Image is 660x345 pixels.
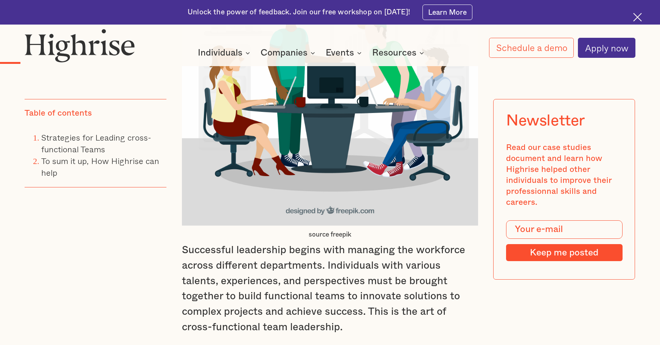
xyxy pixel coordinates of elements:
div: Companies [261,48,317,57]
p: Successful leadership begins with managing the workforce across different departments. Individual... [182,243,478,335]
div: Read our case studies document and learn how Highrise helped other individuals to improve their p... [506,142,622,208]
a: Learn More [422,5,472,20]
a: Apply now [578,38,635,58]
img: Cross icon [633,13,642,22]
div: Unlock the power of feedback. Join our free workshop on [DATE]! [188,8,410,17]
div: Table of contents [25,108,92,119]
img: Highrise logo [25,29,135,62]
div: Individuals [198,48,242,57]
div: Companies [261,48,307,57]
input: Your e-mail [506,220,622,238]
a: Strategies for Leading cross-functional Teams [41,131,151,155]
figcaption: source freepik [182,230,478,239]
a: Schedule a demo [489,38,574,58]
form: Modal Form [506,220,622,261]
div: Resources [372,48,426,57]
input: Keep me posted [506,244,622,261]
a: To sum it up, How Highrise can help [41,155,159,179]
div: Individuals [198,48,252,57]
div: Newsletter [506,111,585,129]
div: Resources [372,48,416,57]
div: Events [326,48,364,57]
div: Events [326,48,354,57]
